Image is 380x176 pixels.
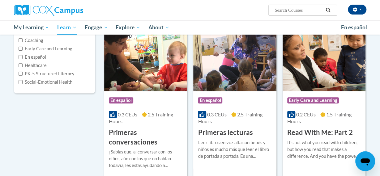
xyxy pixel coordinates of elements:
[198,111,262,124] span: 2.5 Training Hours
[287,139,361,160] div: Itʹs not what you read with children, but how you read that makes a difference. And you have the ...
[14,24,49,31] span: My Learning
[198,97,222,103] span: En español
[19,80,23,84] input: Checkbox for Options
[112,20,144,35] a: Explore
[116,24,140,31] span: Explore
[19,37,43,44] label: Coaching
[355,151,375,171] iframe: Button to launch messaging window
[57,24,77,31] span: Learn
[109,111,173,124] span: 2.5 Training Hours
[19,47,23,51] input: Checkbox for Options
[118,111,137,117] span: 0.3 CEUs
[81,20,112,35] a: Engage
[19,70,75,77] label: PK-5 Structured Literacy
[287,97,339,103] span: Early Care and Learning
[19,45,72,52] label: Early Care and Learning
[109,149,182,169] div: ¿Sabías que, al conversar con los niños, aún con los que no hablan todavía, les estás ayudando a ...
[198,139,271,160] div: Leer libros en voz alta con bebés y niños es mucho más que leer el libro de portada a portada. Es...
[148,24,169,31] span: About
[9,20,371,35] div: Main menu
[323,6,333,14] button: Search
[104,28,187,91] img: Course Logo
[144,20,173,35] a: About
[341,24,367,31] span: En español
[109,97,133,103] span: En español
[14,5,125,16] a: Cox Campus
[19,54,46,61] label: En español
[19,72,23,76] input: Checkbox for Options
[19,38,23,42] input: Checkbox for Options
[287,111,352,124] span: 1.5 Training Hours
[207,111,227,117] span: 0.3 CEUs
[10,20,53,35] a: My Learning
[19,63,23,67] input: Checkbox for Options
[14,5,83,16] img: Cox Campus
[198,128,253,137] h3: Primeras lecturas
[19,55,23,59] input: Checkbox for Options
[19,79,72,86] label: Social-Emotional Health
[296,111,316,117] span: 0.2 CEUs
[283,28,365,91] img: Course Logo
[53,20,81,35] a: Learn
[274,6,323,14] input: Search Courses
[348,5,366,15] button: Account Settings
[109,128,182,147] h3: Primeras conversaciones
[287,128,353,137] h3: Read With Me: Part 2
[193,28,276,91] img: Course Logo
[337,21,371,34] a: En español
[19,62,47,69] label: Healthcare
[85,24,108,31] span: Engage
